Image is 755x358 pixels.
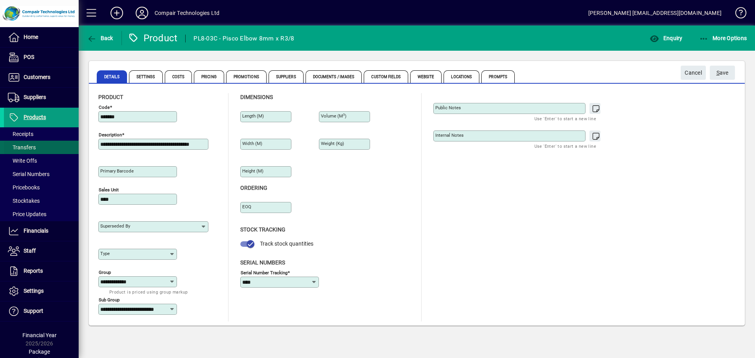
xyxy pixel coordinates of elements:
a: Customers [4,68,79,87]
span: Promotions [226,70,267,83]
span: Price Updates [8,211,46,217]
span: Serial Numbers [240,259,285,266]
mat-label: Code [99,105,110,110]
span: Locations [444,70,479,83]
span: Staff [24,248,36,254]
button: Add [104,6,129,20]
span: Pricing [194,70,224,83]
span: Serial Numbers [8,171,50,177]
a: Pricebooks [4,181,79,194]
a: Home [4,28,79,47]
div: [PERSON_NAME] [EMAIL_ADDRESS][DOMAIN_NAME] [588,7,722,19]
span: Prompts [481,70,515,83]
button: Back [85,31,115,45]
span: ave [716,66,729,79]
span: Support [24,308,43,314]
mat-label: Type [100,251,110,256]
a: Transfers [4,141,79,154]
span: Receipts [8,131,33,137]
a: Staff [4,241,79,261]
span: S [716,70,720,76]
span: Pricebooks [8,184,40,191]
mat-label: Group [99,270,111,275]
span: Product [98,94,123,100]
a: Settings [4,281,79,301]
span: Custom Fields [364,70,408,83]
mat-label: Length (m) [242,113,264,119]
div: Compair Technologies Ltd [155,7,219,19]
span: Write Offs [8,158,37,164]
span: More Options [699,35,747,41]
mat-hint: Use 'Enter' to start a new line [534,141,596,151]
mat-label: Sales unit [99,187,119,193]
span: Financials [24,228,48,234]
mat-label: Internal Notes [435,132,464,138]
button: Enquiry [648,31,684,45]
span: Reports [24,268,43,274]
a: Knowledge Base [729,2,745,27]
span: Settings [129,70,163,83]
a: Write Offs [4,154,79,167]
span: Details [97,70,127,83]
div: Product [128,32,178,44]
a: Financials [4,221,79,241]
span: Home [24,34,38,40]
mat-label: Description [99,132,122,138]
mat-label: Height (m) [242,168,263,174]
a: Serial Numbers [4,167,79,181]
span: Suppliers [24,94,46,100]
mat-label: Volume (m ) [321,113,346,119]
app-page-header-button: Back [79,31,122,45]
button: Profile [129,6,155,20]
mat-hint: Use 'Enter' to start a new line [534,114,596,123]
span: Website [410,70,442,83]
span: Financial Year [22,332,57,338]
mat-label: EOQ [242,204,251,209]
span: Ordering [240,185,267,191]
mat-hint: Product is priced using group markup [109,287,188,296]
mat-label: Weight (Kg) [321,141,344,146]
a: Price Updates [4,207,79,221]
a: POS [4,48,79,67]
span: Cancel [685,66,702,79]
a: Stocktakes [4,194,79,207]
span: Customers [24,74,50,80]
a: Reports [4,261,79,281]
button: More Options [697,31,749,45]
a: Support [4,301,79,321]
span: Costs [165,70,192,83]
span: Dimensions [240,94,273,100]
span: Enquiry [650,35,682,41]
mat-label: Primary barcode [100,168,134,174]
sup: 3 [343,113,345,117]
span: Transfers [8,144,36,151]
mat-label: Sub group [99,297,120,303]
mat-label: Public Notes [435,105,461,110]
mat-label: Serial Number tracking [241,270,287,275]
span: Products [24,114,46,120]
mat-label: Superseded by [100,223,130,229]
div: PL8-03C - Pisco Elbow 8mm x R3/8 [193,32,294,45]
span: Back [87,35,113,41]
span: Settings [24,288,44,294]
span: Track stock quantities [260,241,313,247]
span: Package [29,349,50,355]
mat-label: Width (m) [242,141,262,146]
button: Cancel [681,66,706,80]
span: Suppliers [269,70,304,83]
span: POS [24,54,34,60]
a: Receipts [4,127,79,141]
a: Suppliers [4,88,79,107]
span: Stock Tracking [240,226,285,233]
span: Stocktakes [8,198,40,204]
span: Documents / Images [306,70,362,83]
button: Save [710,66,735,80]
